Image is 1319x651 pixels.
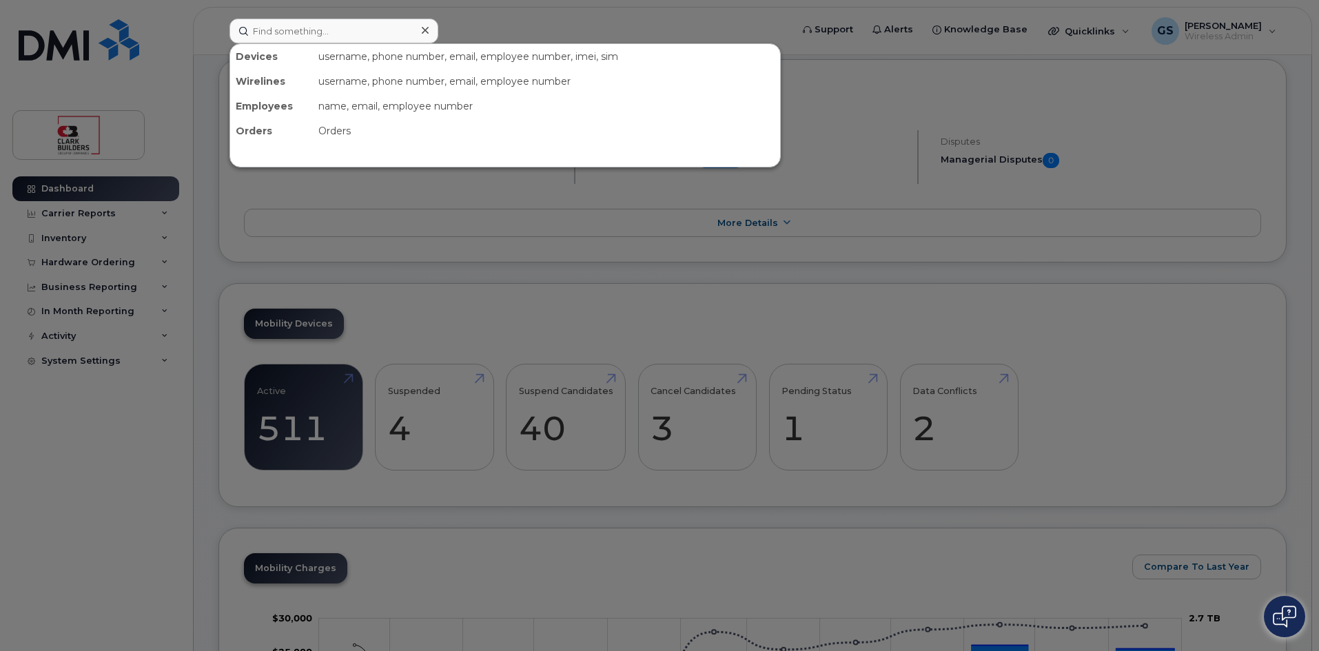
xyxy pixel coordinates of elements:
div: name, email, employee number [313,94,780,118]
div: username, phone number, email, employee number [313,69,780,94]
div: Employees [230,94,313,118]
img: Open chat [1273,606,1296,628]
div: Devices [230,44,313,69]
input: Find something... [229,19,438,43]
div: username, phone number, email, employee number, imei, sim [313,44,780,69]
div: Orders [313,118,780,143]
div: Wirelines [230,69,313,94]
div: Orders [230,118,313,143]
